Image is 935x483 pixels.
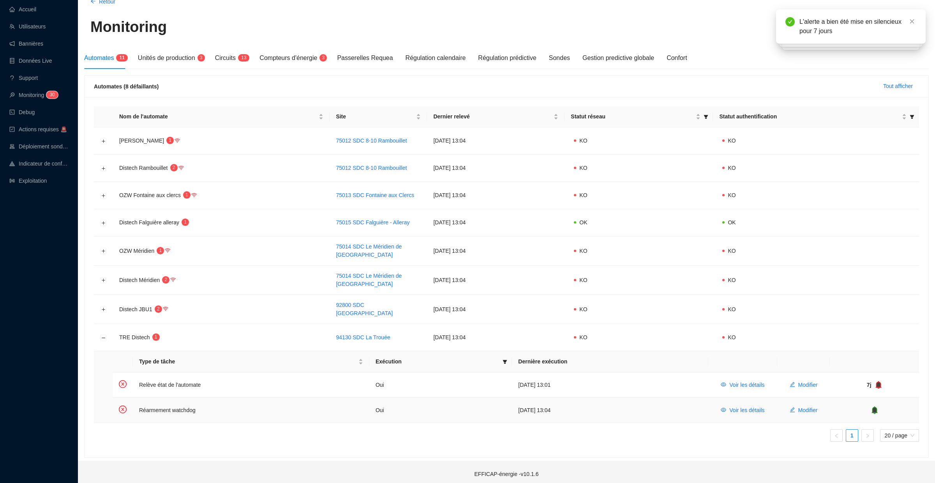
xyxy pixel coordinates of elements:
[704,115,708,119] span: filter
[880,429,919,442] div: taille de la page
[159,248,162,253] span: 1
[182,219,189,226] sup: 1
[478,53,536,63] div: Régulation prédictive
[215,55,236,61] span: Circuits
[46,91,58,99] sup: 30
[721,407,726,412] span: eye
[122,55,125,60] span: 1
[790,382,795,387] span: edit
[846,430,858,441] a: 1
[9,127,15,132] span: check-square
[119,380,127,388] span: close-circle
[877,80,919,93] button: Tout afficher
[579,219,587,226] span: OK
[157,306,160,312] span: 2
[9,143,69,150] a: clusterDéploiement sondes
[427,324,565,351] td: [DATE] 13:04
[728,192,736,198] span: KO
[133,398,369,423] td: Réarmement watchdog
[9,178,47,184] a: slidersExploitation
[119,137,164,144] span: [PERSON_NAME]
[728,277,736,283] span: KO
[571,113,694,121] span: Statut réseau
[138,55,195,61] span: Unités de production
[427,106,565,127] th: Dernier relevé
[865,434,870,438] span: right
[549,53,570,63] div: Sondes
[9,160,69,167] a: heat-mapIndicateur de confort
[19,126,67,132] span: Actions requises 🚨
[336,165,407,171] a: 75012 SDC 8-10 Rambouillet
[501,356,509,367] span: filter
[241,55,244,60] span: 1
[101,165,107,171] button: Développer la ligne
[908,111,916,122] span: filter
[579,306,587,312] span: KO
[238,54,249,62] sup: 13
[427,295,565,324] td: [DATE] 13:04
[427,155,565,182] td: [DATE] 13:04
[9,92,56,98] a: monitorMonitoring30
[155,334,157,340] span: 1
[94,83,159,90] span: Automates (8 défaillants)
[721,382,726,387] span: eye
[163,306,168,312] span: wifi
[336,273,402,287] a: 75014 SDC Le Méridien de [GEOGRAPHIC_DATA]
[861,429,874,442] li: Page suivante
[512,398,708,423] td: [DATE] 13:04
[433,113,552,121] span: Dernier relevé
[582,53,654,63] div: Gestion predictive globale
[155,305,162,313] sup: 2
[169,137,171,143] span: 1
[565,106,713,127] th: Statut réseau
[834,434,839,438] span: left
[728,165,736,171] span: KO
[728,334,736,340] span: KO
[119,248,154,254] span: OZW Méridien
[330,106,427,127] th: Site
[830,429,843,442] li: Page précédente
[49,92,52,97] span: 3
[883,82,913,90] span: Tout afficher
[336,113,415,121] span: Site
[178,165,184,171] span: wifi
[185,192,188,197] span: 1
[157,247,164,254] sup: 1
[119,306,152,312] span: Distech JBU1
[166,137,174,144] sup: 1
[52,92,55,97] span: 0
[790,407,795,412] span: edit
[336,137,407,144] a: 75012 SDC 8-10 Rambouillet
[728,137,736,144] span: KO
[9,41,43,47] a: notificationBannières
[427,182,565,209] td: [DATE] 13:04
[475,471,539,477] span: EFFICAP-énergie - v10.1.6
[170,277,176,282] span: wifi
[164,277,167,282] span: 2
[116,54,127,62] sup: 11
[376,358,499,366] span: Exécution
[406,53,466,63] div: Régulation calendaire
[579,165,587,171] span: KO
[337,55,393,61] span: Passerelles Requea
[119,55,122,60] span: 1
[336,243,402,258] a: 75014 SDC Le Méridien de [GEOGRAPHIC_DATA]
[512,351,708,372] th: Dernière exécution
[101,220,107,226] button: Développer la ligne
[336,334,390,340] a: 94130 SDC La Trouée
[719,113,900,121] span: Statut authentification
[9,6,36,12] a: homeAccueil
[175,138,180,143] span: wifi
[427,236,565,266] td: [DATE] 13:04
[799,17,916,36] div: L'alerte a bien été mise en silencieux pour 7 jours
[101,335,107,341] button: Réduire la ligne
[579,248,587,254] span: KO
[319,54,327,62] sup: 3
[152,333,160,341] sup: 1
[101,138,107,144] button: Développer la ligne
[830,429,843,442] button: left
[785,17,795,26] span: check-circle
[875,381,882,389] span: bell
